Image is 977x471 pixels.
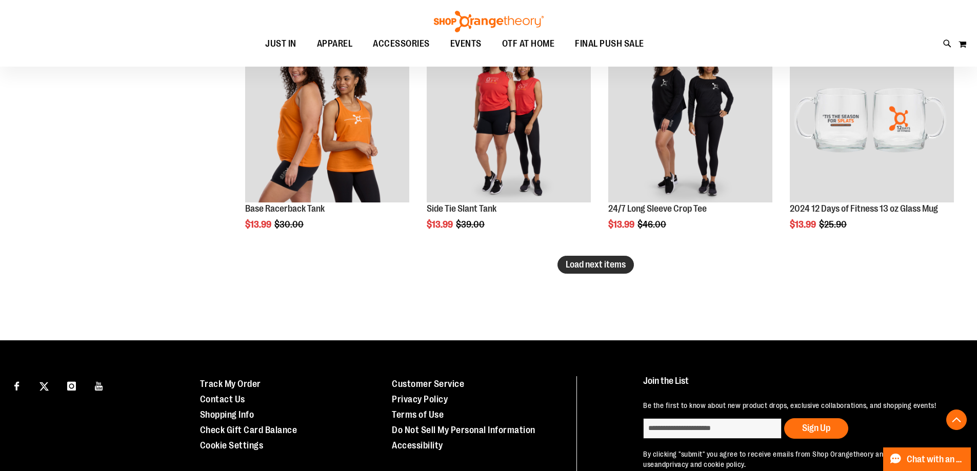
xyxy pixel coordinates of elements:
img: Shop Orangetheory [432,11,545,32]
a: APPAREL [307,32,363,56]
a: Cookie Settings [200,440,264,450]
span: $13.99 [790,219,818,230]
a: Check Gift Card Balance [200,425,297,435]
a: JUST IN [255,32,307,56]
a: Customer Service [392,379,464,389]
a: privacy and cookie policy. [666,460,746,468]
p: Be the first to know about new product drops, exclusive collaborations, and shopping events! [643,400,953,411]
a: Side Tie Slant TankSALE [427,38,591,204]
span: OTF AT HOME [502,32,555,55]
img: Side Tie Slant Tank [427,38,591,202]
img: Main image of 2024 12 Days of Fitness 13 oz Glass Mug [790,38,954,202]
a: FINAL PUSH SALE [565,32,654,55]
input: enter email [643,418,782,439]
div: product [785,33,959,256]
a: Base Racerback Tank [245,203,325,214]
a: terms of use [643,450,950,468]
a: Base Racerback TankSALE [245,38,409,204]
span: $39.00 [456,219,486,230]
span: JUST IN [265,32,296,55]
button: Back To Top [946,409,967,430]
a: Visit our Facebook page [8,376,26,394]
a: Visit our X page [35,376,53,394]
span: $25.90 [819,219,848,230]
span: APPAREL [317,32,353,55]
a: Privacy Policy [392,394,448,404]
a: Terms of Use [392,409,444,420]
button: Chat with an Expert [883,447,971,471]
span: $13.99 [608,219,636,230]
p: By clicking "submit" you agree to receive emails from Shop Orangetheory and accept our and [643,449,953,469]
a: 2024 12 Days of Fitness 13 oz Glass Mug [790,203,938,214]
a: Visit our Youtube page [90,376,108,394]
button: Sign Up [784,418,848,439]
div: product [422,33,596,256]
span: $13.99 [427,219,454,230]
button: Load next items [557,256,634,274]
a: Track My Order [200,379,261,389]
h4: Join the List [643,376,953,395]
div: product [240,33,414,256]
span: EVENTS [450,32,482,55]
a: Shopping Info [200,409,254,420]
a: Side Tie Slant Tank [427,203,496,214]
span: FINAL PUSH SALE [575,32,644,55]
img: Twitter [39,382,49,391]
a: Do Not Sell My Personal Information [392,425,535,435]
span: Chat with an Expert [907,455,965,464]
a: Accessibility [392,440,443,450]
a: Main image of 2024 12 Days of Fitness 13 oz Glass MugSALE [790,38,954,204]
img: Base Racerback Tank [245,38,409,202]
span: $46.00 [637,219,668,230]
span: ACCESSORIES [373,32,430,55]
span: Load next items [566,259,626,270]
a: OTF AT HOME [492,32,565,56]
span: $13.99 [245,219,273,230]
a: 24/7 Long Sleeve Crop TeeSALE [608,38,772,204]
a: Contact Us [200,394,245,404]
a: 24/7 Long Sleeve Crop Tee [608,203,707,214]
div: product [603,33,777,256]
a: ACCESSORIES [363,32,440,56]
span: $30.00 [274,219,305,230]
img: 24/7 Long Sleeve Crop Tee [608,38,772,202]
span: Sign Up [802,423,830,433]
a: Visit our Instagram page [63,376,81,394]
a: EVENTS [440,32,492,56]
